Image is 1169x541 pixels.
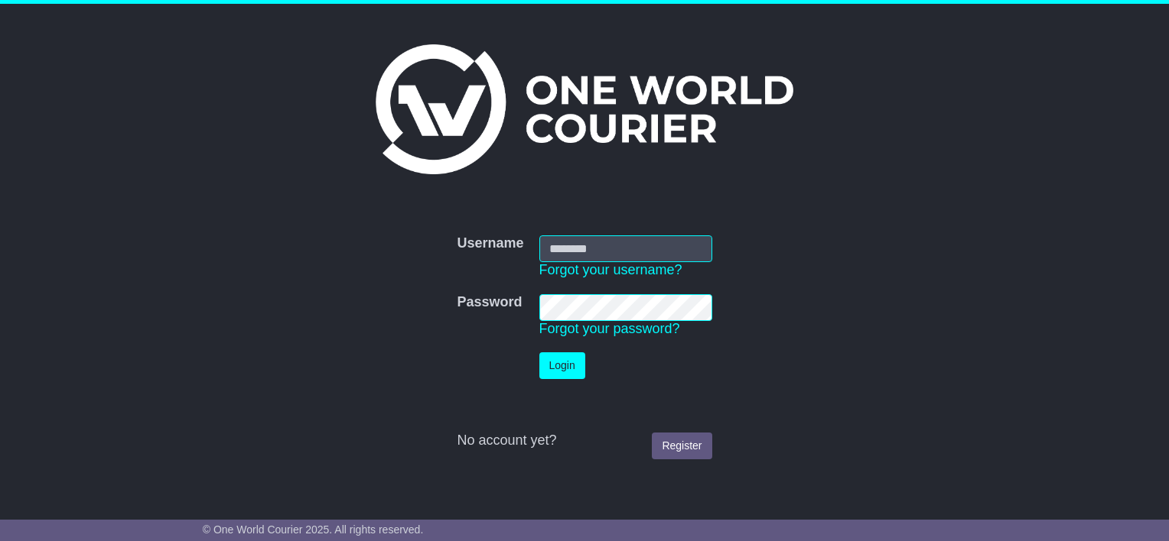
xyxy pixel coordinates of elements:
[457,294,522,311] label: Password
[539,352,585,379] button: Login
[539,321,680,336] a: Forgot your password?
[376,44,793,174] img: One World
[457,235,523,252] label: Username
[539,262,682,277] a: Forgot your username?
[203,523,424,536] span: © One World Courier 2025. All rights reserved.
[457,432,711,449] div: No account yet?
[652,432,711,459] a: Register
